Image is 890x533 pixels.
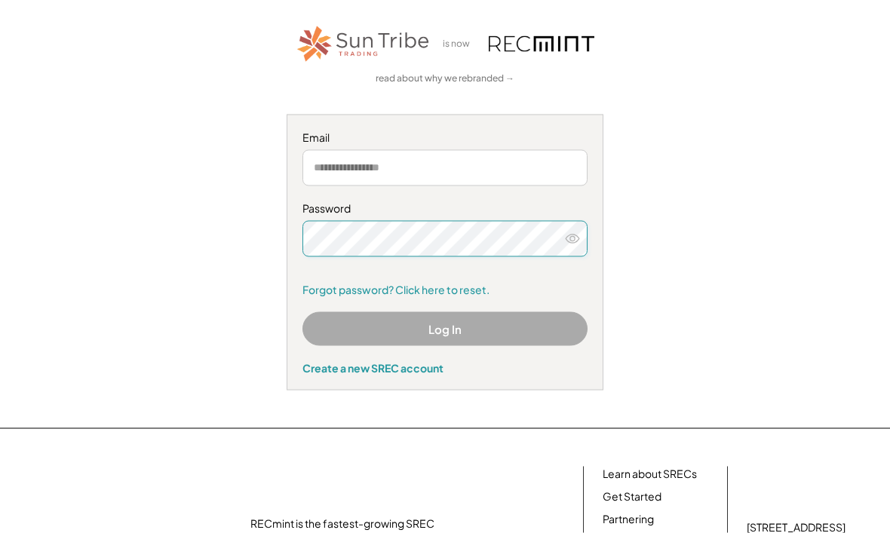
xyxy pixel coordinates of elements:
a: Get Started [603,489,661,504]
div: Create a new SREC account [302,361,588,375]
a: Partnering [603,512,654,527]
div: is now [439,38,481,51]
img: STT_Horizontal_Logo%2B-%2BColor.png [296,23,431,65]
button: Log In [302,312,588,346]
img: recmint-logotype%403x.png [489,36,594,52]
div: Password [302,201,588,216]
a: Learn about SRECs [603,467,697,482]
a: Forgot password? Click here to reset. [302,283,588,298]
div: Email [302,130,588,146]
a: read about why we rebranded → [376,72,514,85]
